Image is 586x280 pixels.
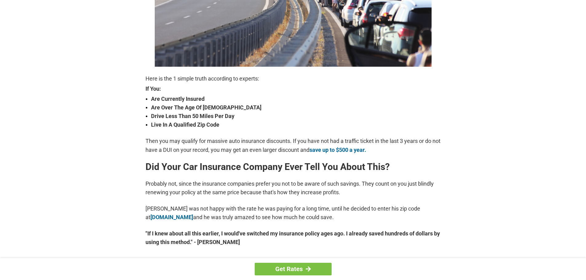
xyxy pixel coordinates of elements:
a: save up to $500 a year. [309,147,366,153]
strong: Are Currently Insured [151,95,441,103]
p: Probably not, since the insurance companies prefer you not to be aware of such savings. They coun... [146,179,441,197]
strong: Drive Less Than 50 Miles Per Day [151,112,441,120]
strong: Are Over The Age Of [DEMOGRAPHIC_DATA] [151,103,441,112]
strong: If You: [146,86,441,92]
p: Then you may qualify for massive auto insurance discounts. If you have not had a traffic ticket i... [146,137,441,154]
a: [DOMAIN_NAME] [150,214,193,220]
a: Get Rates [255,263,332,275]
strong: Live In A Qualified Zip Code [151,120,441,129]
p: Here is the 1 simple truth according to experts: [146,74,441,83]
h2: Did Your Car Insurance Company Ever Tell You About This? [146,162,441,172]
p: [PERSON_NAME] was not happy with the rate he was paying for a long time, until he decided to ente... [146,204,441,222]
strong: "If I knew about all this earlier, I would've switched my insurance policy ages ago. I already sa... [146,229,441,246]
